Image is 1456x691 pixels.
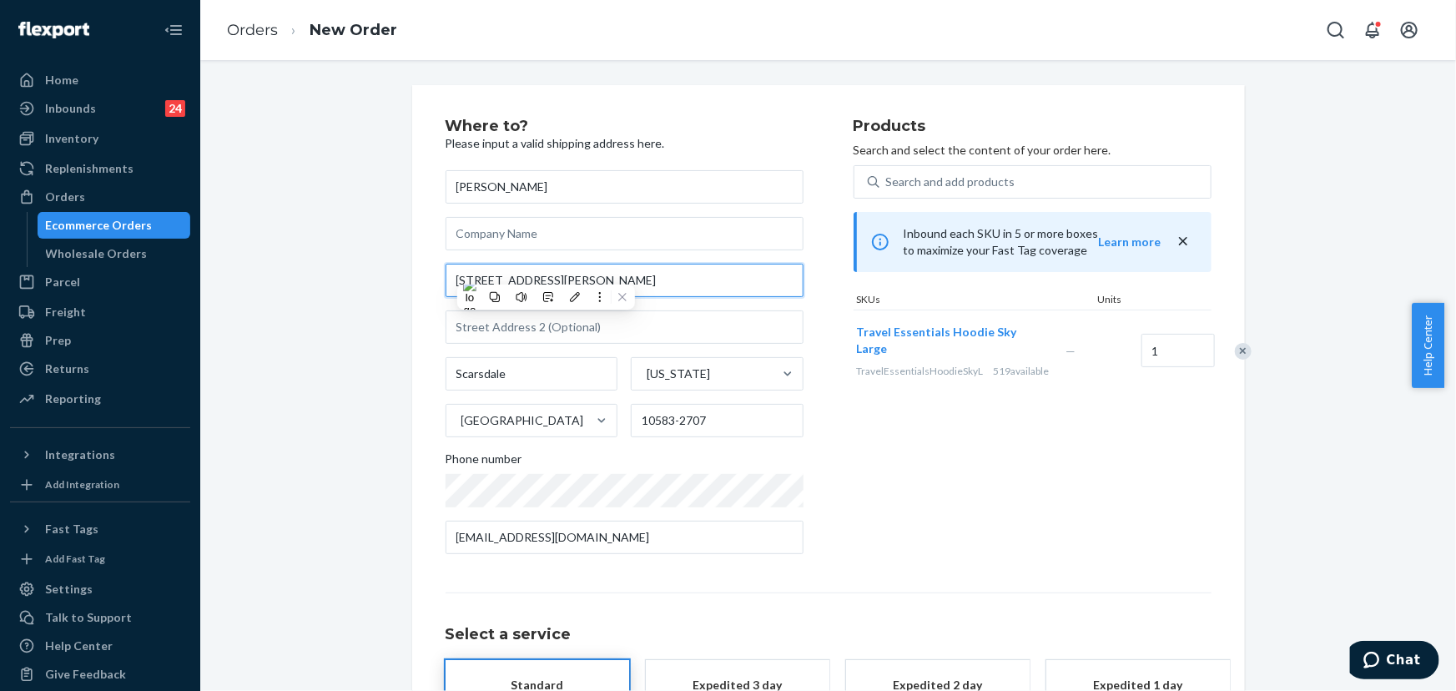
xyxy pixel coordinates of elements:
button: Talk to Support [10,604,190,631]
button: close [1175,233,1192,250]
a: Prep [10,327,190,354]
div: Units [1095,292,1170,310]
div: 24 [165,100,185,117]
input: City [446,357,618,391]
div: Search and add products [886,174,1015,190]
input: Email (Only Required for International) [446,521,804,554]
input: Quantity [1141,334,1215,367]
div: Add Integration [45,477,119,492]
a: Freight [10,299,190,325]
button: Fast Tags [10,516,190,542]
div: Fast Tags [45,521,98,537]
div: Inbounds [45,100,96,117]
div: Settings [45,581,93,598]
a: Orders [10,184,190,210]
div: Replenishments [45,160,134,177]
input: Company Name [446,217,804,250]
button: Help Center [1412,303,1444,388]
a: Parcel [10,269,190,295]
button: Give Feedback [10,661,190,688]
div: [GEOGRAPHIC_DATA] [461,412,584,429]
span: Travel Essentials Hoodie Sky Large [857,325,1017,356]
iframe: Opens a widget where you can chat to one of our agents [1350,641,1439,683]
button: Open account menu [1393,13,1426,47]
img: Flexport logo [18,22,89,38]
div: [US_STATE] [647,366,710,382]
div: Home [45,72,78,88]
a: Orders [227,21,278,39]
button: Integrations [10,441,190,468]
a: Replenishments [10,155,190,182]
div: Prep [45,332,71,349]
div: Talk to Support [45,609,132,626]
button: Close Navigation [157,13,190,47]
div: Inbound each SKU in 5 or more boxes to maximize your Fast Tag coverage [854,212,1212,272]
button: Learn more [1099,234,1161,250]
button: Travel Essentials Hoodie Sky Large [857,324,1046,357]
button: Open notifications [1356,13,1389,47]
div: Orders [45,189,85,205]
span: — [1066,344,1076,358]
ol: breadcrumbs [214,6,411,55]
h2: Where to? [446,119,804,135]
a: Ecommerce Orders [38,212,191,239]
h2: Products [854,119,1212,135]
span: TravelEssentialsHoodieSkyL [857,365,984,377]
button: Open Search Box [1319,13,1353,47]
span: 519 available [994,365,1050,377]
a: New Order [310,21,397,39]
input: Street Address 2 (Optional) [446,310,804,344]
a: Returns [10,356,190,382]
input: First & Last Name [446,170,804,204]
a: Add Fast Tag [10,549,190,569]
input: ZIP Code [631,404,804,437]
div: Remove Item [1235,343,1252,360]
a: Help Center [10,633,190,659]
div: Inventory [45,130,98,147]
a: Reporting [10,386,190,412]
div: Ecommerce Orders [46,217,153,234]
a: Wholesale Orders [38,240,191,267]
div: Integrations [45,446,115,463]
div: SKUs [854,292,1095,310]
div: Help Center [45,638,113,654]
p: Please input a valid shipping address here. [446,135,804,152]
input: Street Address [446,264,804,297]
input: [GEOGRAPHIC_DATA] [460,412,461,429]
a: Home [10,67,190,93]
div: Give Feedback [45,666,126,683]
div: Returns [45,361,89,377]
div: Wholesale Orders [46,245,148,262]
a: Settings [10,576,190,603]
div: Freight [45,304,86,320]
span: Phone number [446,451,522,474]
p: Search and select the content of your order here. [854,142,1212,159]
input: [US_STATE] [645,366,647,382]
div: Parcel [45,274,80,290]
a: Inventory [10,125,190,152]
h1: Select a service [446,627,1212,643]
a: Add Integration [10,475,190,495]
div: Add Fast Tag [45,552,105,566]
div: Reporting [45,391,101,407]
a: Inbounds24 [10,95,190,122]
